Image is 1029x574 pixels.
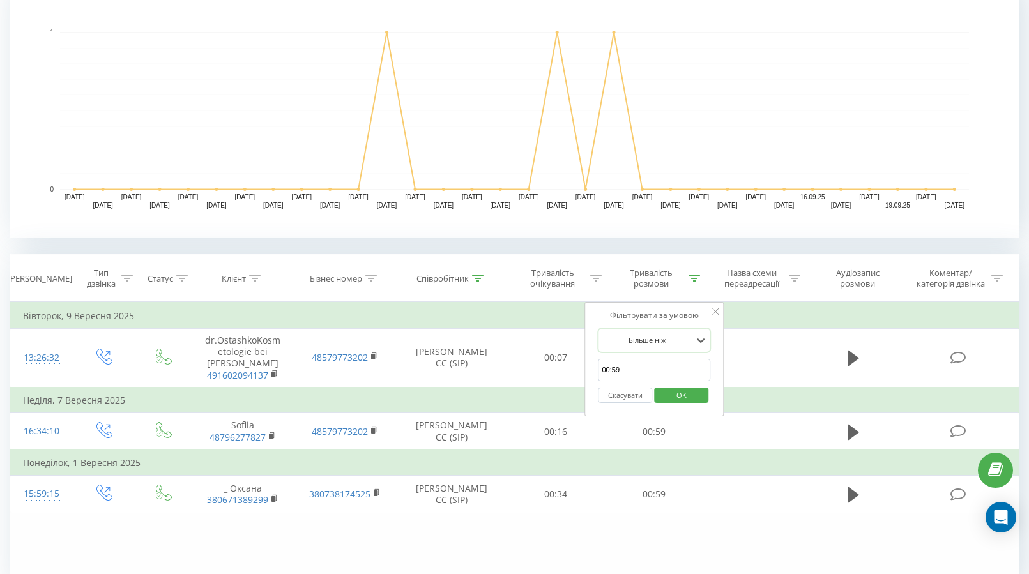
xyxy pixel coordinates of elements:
text: 0 [50,186,54,193]
div: Тривалість розмови [617,268,685,289]
div: Аудіозапис розмови [818,268,897,289]
text: [DATE] [632,193,653,200]
text: [DATE] [519,193,539,200]
text: [DATE] [831,202,851,209]
div: Тривалість очікування [519,268,587,289]
text: 1 [50,29,54,36]
button: OK [654,388,708,404]
td: 00:16 [507,413,605,451]
text: [DATE] [348,193,369,200]
a: 491602094137 [207,369,268,381]
a: 48579773202 [312,425,368,437]
input: 00:00 [598,359,710,381]
text: [DATE] [547,202,567,209]
a: 380738174525 [309,488,370,500]
text: [DATE] [291,193,312,200]
td: Sofiia [191,413,293,451]
text: [DATE] [660,202,681,209]
td: Понеділок, 1 Вересня 2025 [10,450,1019,476]
div: Коментар/категорія дзвінка [913,268,988,289]
td: 00:07 [507,329,605,388]
text: [DATE] [149,202,170,209]
div: Фільтрувати за умовою [598,309,710,322]
td: [PERSON_NAME] CC (SIP) [396,329,507,388]
td: 00:59 [605,476,703,513]
text: [DATE] [178,193,199,200]
div: Співробітник [416,273,469,284]
text: [DATE] [491,202,511,209]
text: 19.09.25 [885,202,910,209]
td: 00:59 [605,413,703,451]
td: 00:34 [507,476,605,513]
text: [DATE] [65,193,85,200]
text: 16.09.25 [800,193,825,200]
a: 48796277827 [210,431,266,443]
div: Open Intercom Messenger [986,502,1016,532]
text: [DATE] [93,202,113,209]
td: Вівторок, 9 Вересня 2025 [10,303,1019,329]
text: [DATE] [263,202,284,209]
div: Тип дзвінка [84,268,118,289]
text: [DATE] [745,193,766,200]
div: [PERSON_NAME] [8,273,72,284]
td: Неділя, 7 Вересня 2025 [10,388,1019,413]
text: [DATE] [575,193,596,200]
text: [DATE] [206,202,227,209]
a: 380671389299 [207,494,268,506]
td: dr.OstashkoKosmetologie bei [PERSON_NAME] [191,329,293,388]
text: [DATE] [774,202,795,209]
div: 13:26:32 [23,345,60,370]
text: [DATE] [604,202,624,209]
text: [DATE] [916,193,936,200]
a: 48579773202 [312,351,368,363]
text: [DATE] [689,193,710,200]
text: [DATE] [945,202,965,209]
button: Скасувати [598,388,652,404]
text: [DATE] [121,193,142,200]
td: [PERSON_NAME] CC (SIP) [396,413,507,451]
td: [PERSON_NAME] CC (SIP) [396,476,507,513]
text: [DATE] [717,202,738,209]
text: [DATE] [377,202,397,209]
div: Клієнт [222,273,246,284]
text: [DATE] [405,193,425,200]
div: Бізнес номер [310,273,362,284]
text: [DATE] [859,193,880,200]
text: [DATE] [235,193,255,200]
td: _ Оксана [191,476,293,513]
div: Назва схеми переадресації [717,268,786,289]
div: 16:34:10 [23,419,60,444]
div: Статус [148,273,173,284]
span: OK [664,385,699,405]
text: [DATE] [320,202,340,209]
text: [DATE] [462,193,482,200]
text: [DATE] [434,202,454,209]
div: 15:59:15 [23,481,60,506]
